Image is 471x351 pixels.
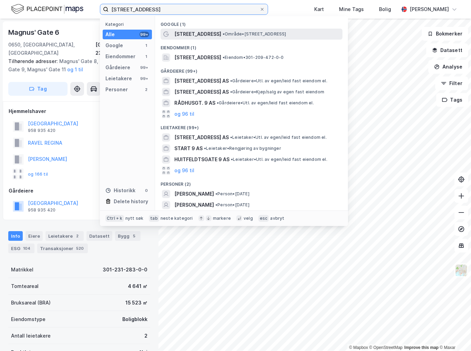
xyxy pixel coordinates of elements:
[95,41,150,57] div: [GEOGRAPHIC_DATA], 231/283
[140,65,149,70] div: 99+
[131,233,138,239] div: 5
[8,244,34,253] div: ESG
[230,89,324,95] span: Gårdeiere • Kjøp/salg av egen fast eiendom
[270,216,284,221] div: avbryt
[349,345,368,350] a: Mapbox
[105,52,135,61] div: Eiendommer
[11,315,45,323] div: Eiendomstype
[128,282,147,290] div: 4 641 ㎡
[105,215,124,222] div: Ctrl + k
[230,78,327,84] span: Gårdeiere • Utl. av egen/leid fast eiendom el.
[9,187,150,195] div: Gårdeiere
[428,60,468,74] button: Analyse
[339,5,364,13] div: Mine Tags
[204,146,206,151] span: •
[144,332,147,340] div: 2
[8,41,95,57] div: 0650, [GEOGRAPHIC_DATA], [GEOGRAPHIC_DATA]
[174,30,221,38] span: [STREET_ADDRESS]
[155,40,348,52] div: Eiendommer (1)
[174,99,215,107] span: RÅDHUSGT. 9 AS
[455,264,468,277] img: Z
[105,22,152,27] div: Kategori
[213,216,231,221] div: markere
[258,215,269,222] div: esc
[230,89,232,94] span: •
[103,266,147,274] div: 301-231-283-0-0
[223,31,286,37] span: Område • [STREET_ADDRESS]
[105,41,123,50] div: Google
[223,55,284,60] span: Eiendom • 301-209-472-0-0
[437,318,471,351] iframe: Chat Widget
[122,315,147,323] div: Boligblokk
[8,231,23,241] div: Info
[426,43,468,57] button: Datasett
[28,128,55,133] div: 958 935 420
[11,266,33,274] div: Matrikkel
[174,53,221,62] span: [STREET_ADDRESS]
[174,201,214,209] span: [PERSON_NAME]
[8,82,68,96] button: Tag
[74,233,81,239] div: 2
[28,207,55,213] div: 958 935 420
[115,231,141,241] div: Bygg
[144,43,149,48] div: 1
[155,16,348,29] div: Google (1)
[174,88,229,96] span: [STREET_ADDRESS] AS
[244,216,253,221] div: velg
[105,85,128,94] div: Personer
[231,157,233,162] span: •
[11,282,39,290] div: Tomteareal
[105,186,135,195] div: Historikk
[217,100,314,106] span: Gårdeiere • Utl. av egen/leid fast eiendom el.
[114,197,148,206] div: Delete history
[405,345,439,350] a: Improve this map
[155,176,348,188] div: Personer (2)
[75,245,85,252] div: 520
[410,5,449,13] div: [PERSON_NAME]
[174,166,194,175] button: og 96 til
[8,27,61,38] div: Magnus' Gate 6
[215,202,249,208] span: Person • [DATE]
[9,107,150,115] div: Hjemmelshaver
[11,299,51,307] div: Bruksareal (BRA)
[436,93,468,107] button: Tags
[174,77,229,85] span: [STREET_ADDRESS] AS
[204,146,281,151] span: Leietaker • Rengjøring av bygninger
[174,144,203,153] span: START 9 AS
[314,5,324,13] div: Kart
[37,244,88,253] div: Transaksjoner
[11,332,51,340] div: Antall leietakere
[25,231,43,241] div: Eiere
[105,30,115,39] div: Alle
[230,135,232,140] span: •
[109,4,259,14] input: Søk på adresse, matrikkel, gårdeiere, leietakere eller personer
[379,5,391,13] div: Bolig
[140,32,149,37] div: 99+
[174,155,229,164] span: HUITFELDTSGATE 9 AS
[8,58,59,64] span: Tilhørende adresser:
[174,190,214,198] span: [PERSON_NAME]
[45,231,84,241] div: Leietakere
[230,135,327,140] span: Leietaker • Utl. av egen/leid fast eiendom el.
[105,74,132,83] div: Leietakere
[144,54,149,59] div: 1
[230,78,232,83] span: •
[161,216,193,221] div: neste kategori
[215,191,217,196] span: •
[215,202,217,207] span: •
[215,191,249,197] span: Person • [DATE]
[125,299,147,307] div: 15 523 ㎡
[22,245,32,252] div: 104
[435,76,468,90] button: Filter
[144,87,149,92] div: 2
[140,76,149,81] div: 99+
[105,63,130,72] div: Gårdeiere
[125,216,144,221] div: nytt søk
[422,27,468,41] button: Bokmerker
[223,31,225,37] span: •
[8,57,145,74] div: Magnus' Gate 8, [PERSON_NAME]' Gate 9, Magnus' Gate 11
[11,3,83,15] img: logo.f888ab2527a4732fd821a326f86c7f29.svg
[217,100,219,105] span: •
[174,110,194,118] button: og 96 til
